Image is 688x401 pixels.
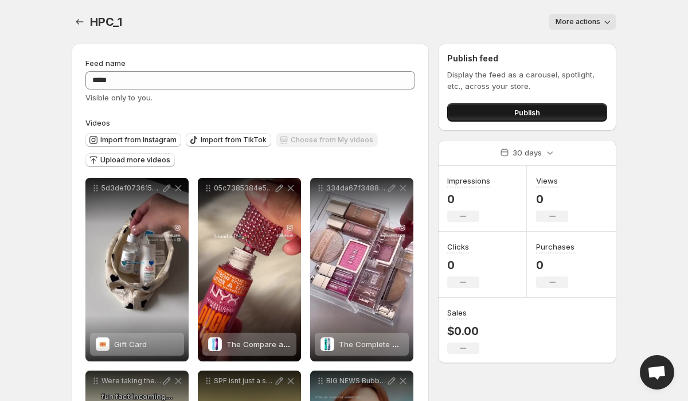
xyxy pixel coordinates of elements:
p: 5d3def0736154568a600e60704c6ad5d [101,184,161,193]
p: 30 days [513,147,542,158]
h3: Purchases [536,241,574,252]
button: Upload more videos [85,153,175,167]
span: Publish [514,107,540,118]
p: BIG NEWS Bubble x [PERSON_NAME] has landed Clinically proven skincare real results and our favori... [326,376,386,386]
h2: Publish feed [447,53,607,64]
p: 0 [536,192,568,206]
span: HPC_1 [90,15,122,29]
button: Import from Instagram [85,133,181,147]
div: 05c7385384e5455babb5ad1fc56b069eThe Compare at Price SnowboardThe Compare at Price Snowboard [198,178,301,361]
p: $0.00 [447,324,479,338]
span: The Compare at Price Snowboard [226,340,350,349]
h3: Impressions [447,175,490,186]
p: 334da67f348847db8033e7638b4f5fd8 [326,184,386,193]
p: 0 [447,192,490,206]
button: More actions [549,14,616,30]
span: Feed name [85,59,126,68]
p: Display the feed as a carousel, spotlight, etc., across your store. [447,69,607,92]
span: Import from TikTok [201,135,267,145]
p: 0 [536,258,574,272]
img: Gift Card [96,337,110,351]
span: Gift Card [114,340,147,349]
h3: Clicks [447,241,469,252]
span: Visible only to you. [85,93,153,102]
span: Videos [85,118,110,127]
div: 5d3def0736154568a600e60704c6ad5dGift CardGift Card [85,178,189,361]
button: Import from TikTok [186,133,271,147]
p: 05c7385384e5455babb5ad1fc56b069e [214,184,273,193]
img: The Complete Snowboard [320,337,334,351]
button: Publish [447,103,607,122]
p: SPF isnt just a summer fling Its your year-round boo [214,376,273,386]
span: More actions [556,17,600,26]
h3: Sales [447,307,467,318]
p: Were taking the guess work out of your skincare routine [101,376,161,386]
span: Import from Instagram [100,135,177,145]
p: 0 [447,258,479,272]
div: Open chat [640,355,674,390]
div: 334da67f348847db8033e7638b4f5fd8The Complete SnowboardThe Complete Snowboard [310,178,413,361]
span: Upload more videos [100,155,170,165]
button: Settings [72,14,88,30]
span: The Complete Snowboard [339,340,433,349]
h3: Views [536,175,558,186]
